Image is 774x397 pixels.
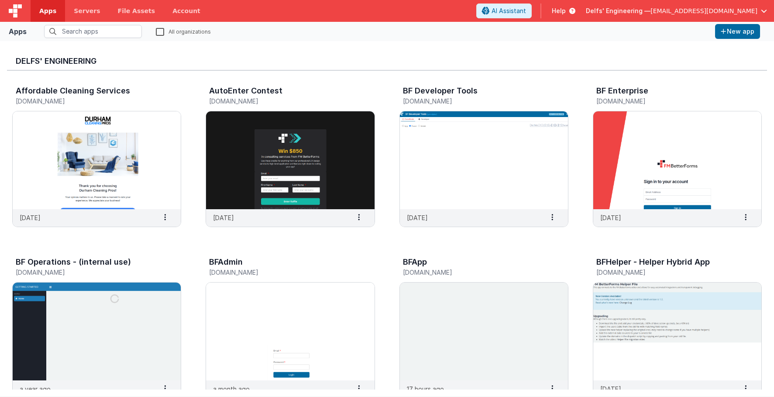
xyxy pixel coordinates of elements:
p: [DATE] [20,213,41,222]
label: All organizations [156,27,211,35]
h5: [DOMAIN_NAME] [16,269,159,276]
h5: [DOMAIN_NAME] [596,98,740,104]
h3: AutoEnter Contest [209,86,282,95]
h5: [DOMAIN_NAME] [403,98,547,104]
p: [DATE] [600,384,621,394]
p: [DATE] [213,213,234,222]
span: Apps [39,7,56,15]
button: New app [715,24,760,39]
h5: [DOMAIN_NAME] [596,269,740,276]
span: Servers [74,7,100,15]
p: a month ago [213,384,250,394]
h3: BFAdmin [209,258,243,266]
span: Help [552,7,566,15]
div: Apps [9,26,27,37]
h5: [DOMAIN_NAME] [16,98,159,104]
h5: [DOMAIN_NAME] [403,269,547,276]
span: Delfs' Engineering — [586,7,650,15]
button: Delfs' Engineering — [EMAIL_ADDRESS][DOMAIN_NAME] [586,7,767,15]
p: 17 hours ago [407,384,444,394]
span: File Assets [118,7,155,15]
input: Search apps [44,25,142,38]
h5: [DOMAIN_NAME] [209,98,353,104]
p: [DATE] [407,213,428,222]
h3: BFApp [403,258,427,266]
span: [EMAIL_ADDRESS][DOMAIN_NAME] [650,7,757,15]
span: AI Assistant [492,7,526,15]
p: a year ago [20,384,51,394]
h3: BF Operations - (internal use) [16,258,131,266]
button: AI Assistant [476,3,532,18]
p: [DATE] [600,213,621,222]
h3: BF Enterprise [596,86,648,95]
h3: BFHelper - Helper Hybrid App [596,258,710,266]
h3: Affordable Cleaning Services [16,86,130,95]
h3: BF Developer Tools [403,86,478,95]
h5: [DOMAIN_NAME] [209,269,353,276]
h3: Delfs' Engineering [16,57,758,66]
